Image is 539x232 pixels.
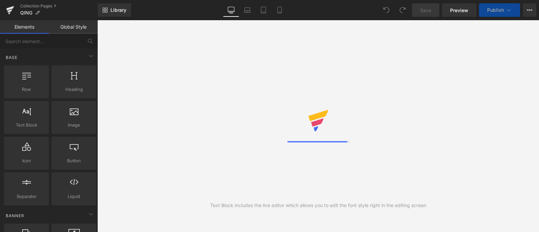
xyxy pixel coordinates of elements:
span: Row [6,86,47,93]
button: More [523,3,536,17]
a: Desktop [223,3,239,17]
span: Heading [54,86,94,93]
span: Base [5,54,18,61]
a: Tablet [255,3,272,17]
span: Button [54,157,94,164]
span: Image [54,122,94,129]
a: Global Style [49,20,98,34]
span: Save [420,7,431,14]
span: Liquid [54,193,94,200]
a: Collection Pages [20,3,98,9]
button: Redo [396,3,409,17]
span: Library [110,7,126,13]
div: Text Block includes the live editor which allows you to edit the font style right in the editing ... [210,202,426,209]
span: Banner [5,212,25,219]
button: Publish [479,3,520,17]
span: Icon [6,157,47,164]
a: Mobile [272,3,288,17]
a: Preview [442,3,476,17]
button: Undo [380,3,393,17]
span: Preview [450,7,468,14]
a: New Library [98,3,131,17]
span: Text Block [6,122,47,129]
span: Publish [487,7,504,13]
span: Separator [6,193,47,200]
a: Laptop [239,3,255,17]
span: QING [20,10,32,15]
